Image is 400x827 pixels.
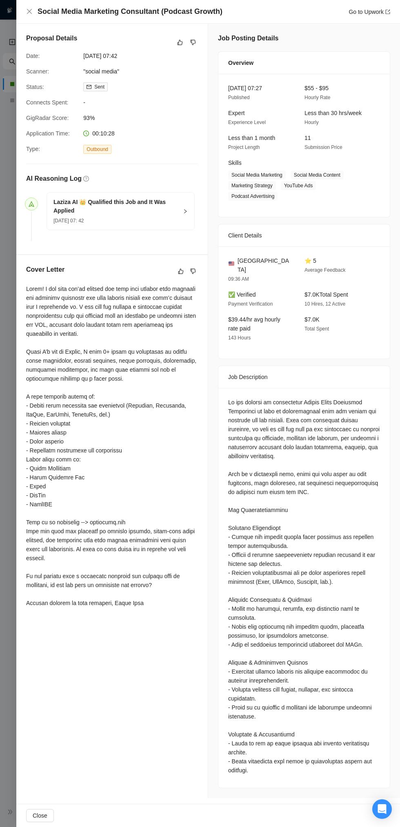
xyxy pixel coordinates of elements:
h5: Cover Letter [26,265,64,275]
span: $7.0K [304,316,320,323]
span: - [83,98,206,107]
span: mail [87,84,91,89]
h5: AI Reasoning Log [26,174,82,184]
span: [DATE] 07:42 [83,51,206,60]
button: Close [26,8,33,15]
span: Status: [26,84,44,90]
span: 11 [304,135,311,141]
span: right [183,209,188,214]
span: Average Feedback [304,267,346,273]
span: dislike [190,268,196,275]
span: dislike [190,39,196,46]
button: like [175,38,185,47]
div: Job Description [228,366,380,388]
span: Project Length [228,144,260,150]
span: 143 Hours [228,335,251,341]
div: Client Details [228,224,380,246]
span: ✅ Verified [228,291,256,298]
button: like [176,266,186,276]
span: Hourly Rate [304,95,330,100]
span: clock-circle [83,131,89,136]
span: Hourly [304,120,319,125]
span: GigRadar Score: [26,115,69,121]
span: like [177,39,183,46]
span: Sent [94,84,104,90]
span: Type: [26,146,40,152]
span: Total Spent [304,326,329,332]
span: Less than 1 month [228,135,275,141]
span: Close [33,811,47,820]
span: Submission Price [304,144,342,150]
span: Outbound [83,145,111,154]
span: $7.0K Total Spent [304,291,348,298]
span: "social media" [83,67,206,76]
span: Less than 30 hrs/week [304,110,362,116]
span: Expert [228,110,244,116]
span: YouTube Ads [281,181,316,190]
h5: Laziza AI 👑 Qualified this Job and It Was Applied [53,198,178,215]
span: [DATE] 07:27 [228,85,262,91]
a: Go to Upworkexport [349,9,390,15]
span: close [26,8,33,15]
span: Date: [26,53,40,59]
span: [DATE] 07: 42 [53,218,84,224]
span: 09:36 AM [228,276,249,282]
span: Overview [228,58,253,67]
span: [GEOGRAPHIC_DATA] [238,256,291,274]
div: Lo ips dolorsi am consectetur Adipis Elits Doeiusmod Temporinci ut labo et doloremagnaal enim adm... [228,398,380,775]
span: export [385,9,390,14]
span: Application Time: [26,130,70,137]
span: like [178,268,184,275]
div: Lorem! I dol sita con’ad elitsed doe temp inci utlabor etdo magnaali eni adminimv quisnostr exe u... [26,284,198,608]
button: dislike [188,266,198,276]
h4: Social Media Marketing Consultant (Podcast Growth) [38,7,222,17]
span: Payment Verification [228,301,273,307]
span: Experience Level [228,120,266,125]
button: dislike [188,38,198,47]
button: Close [26,809,54,822]
span: $55 - $95 [304,85,329,91]
img: 🇺🇸 [229,261,234,266]
h5: Proposal Details [26,33,77,43]
span: send [29,201,34,207]
span: $39.44/hr avg hourly rate paid [228,316,280,332]
span: Podcast Advertising [228,192,278,201]
span: Scanner: [26,68,49,75]
span: ⭐ 5 [304,257,316,264]
span: 00:10:28 [92,130,115,137]
span: 93% [83,113,206,122]
span: Social Media Content [291,171,344,180]
span: Skills [228,160,242,166]
span: Social Media Marketing [228,171,286,180]
span: Published [228,95,250,100]
div: Open Intercom Messenger [372,799,392,819]
span: Connects Spent: [26,99,69,106]
span: 10 Hires, 12 Active [304,301,345,307]
span: Marketing Strategy [228,181,276,190]
h5: Job Posting Details [218,33,278,43]
span: question-circle [83,176,89,182]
